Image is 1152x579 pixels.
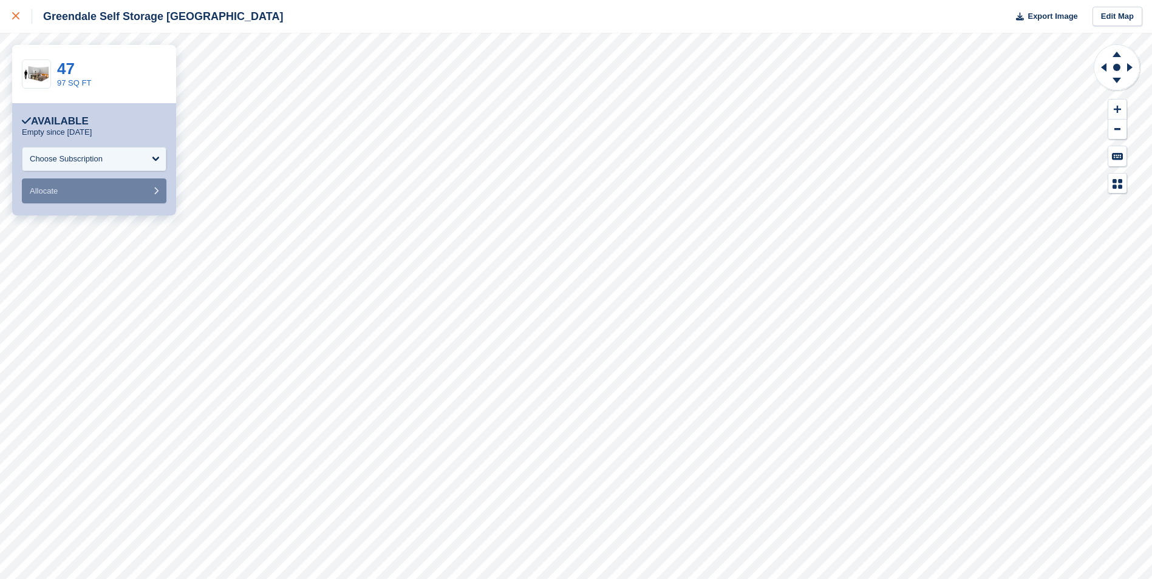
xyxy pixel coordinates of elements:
a: 97 SQ FT [57,78,91,87]
button: Map Legend [1108,174,1126,194]
a: 47 [57,59,75,78]
button: Export Image [1009,7,1078,27]
div: Greendale Self Storage [GEOGRAPHIC_DATA] [32,9,283,24]
div: Available [22,115,89,127]
a: Edit Map [1092,7,1142,27]
button: Zoom Out [1108,120,1126,140]
button: Allocate [22,178,166,203]
button: Keyboard Shortcuts [1108,146,1126,166]
button: Zoom In [1108,100,1126,120]
div: Choose Subscription [30,153,103,165]
img: 100-sqft-unit.jpg [22,64,50,85]
span: Allocate [30,186,58,195]
p: Empty since [DATE] [22,127,92,137]
span: Export Image [1028,10,1077,22]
